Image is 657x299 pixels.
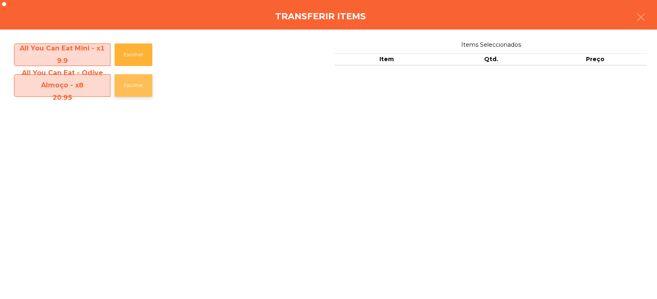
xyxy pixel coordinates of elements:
[335,53,439,66] th: Item
[335,39,647,50] span: Items Seleccionados
[115,43,152,66] button: Escolher
[543,53,647,66] th: Preço
[439,53,543,66] th: Qtd.
[14,55,110,67] div: 9.9
[115,74,152,97] button: Escolher
[275,10,366,23] h4: Transferir items
[14,67,110,104] span: All You Can Eat - Odive Almoço - x8
[14,91,110,104] div: 20.95
[14,42,110,67] span: All You Can Eat Mini - x1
